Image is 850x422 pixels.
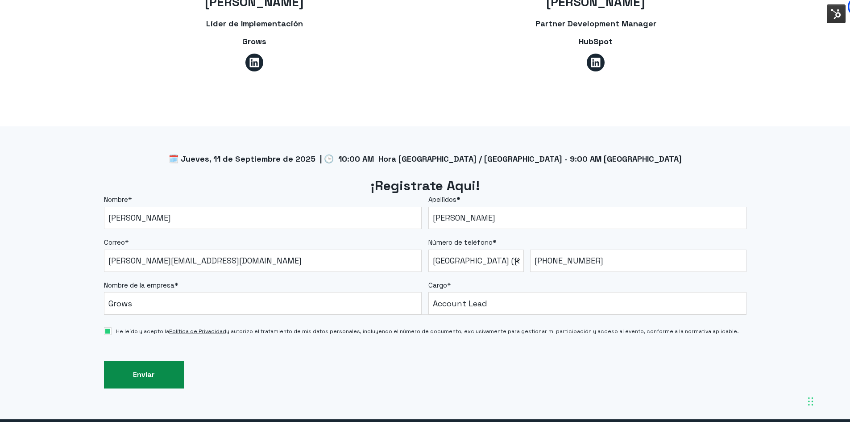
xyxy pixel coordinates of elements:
[206,18,303,29] span: Líder de Implementación
[428,281,447,289] span: Cargo
[169,154,682,164] span: 🗓️ Jueves, 11 de Septiembre de 2025 | 🕒 10:00 AM Hora [GEOGRAPHIC_DATA] / [GEOGRAPHIC_DATA] - 9:0...
[535,18,656,29] span: Partner Development Manager
[428,195,456,204] span: Apellidos
[104,177,746,195] h2: ¡Registrate Aqui!
[242,36,266,46] span: Grows
[104,327,112,335] input: He leído y acepto laPolítica de Privacidady autorizo el tratamiento de mis datos personales, incl...
[587,54,605,71] a: Síguenos en LinkedIn
[827,4,846,23] img: Interruptor del menú de herramientas de HubSpot
[808,388,813,415] div: Arrastrar
[104,238,125,247] span: Correo
[104,195,128,204] span: Nombre
[116,327,739,335] span: He leído y acepto la y autorizo el tratamiento de mis datos personales, incluyendo el número de d...
[169,328,226,335] a: Política de Privacidad
[689,308,850,422] iframe: Chat Widget
[428,238,493,247] span: Número de teléfono
[689,308,850,422] div: Widget de chat
[245,54,263,71] a: Síguenos en LinkedIn
[579,36,613,46] span: HubSpot
[104,281,174,289] span: Nombre de la empresa
[104,361,184,389] input: Enviar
